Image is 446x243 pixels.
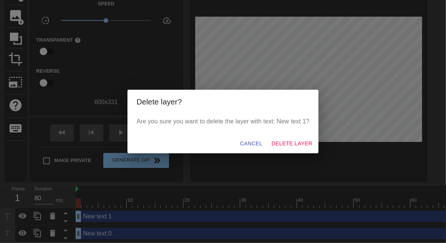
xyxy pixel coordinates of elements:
[240,139,263,148] span: Cancel
[272,139,312,148] span: Delete Layer
[137,117,309,126] p: Are you sure you want to delete the layer with text: New text 1?
[137,96,309,108] h2: Delete layer?
[269,137,315,151] button: Delete Layer
[237,137,266,151] button: Cancel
